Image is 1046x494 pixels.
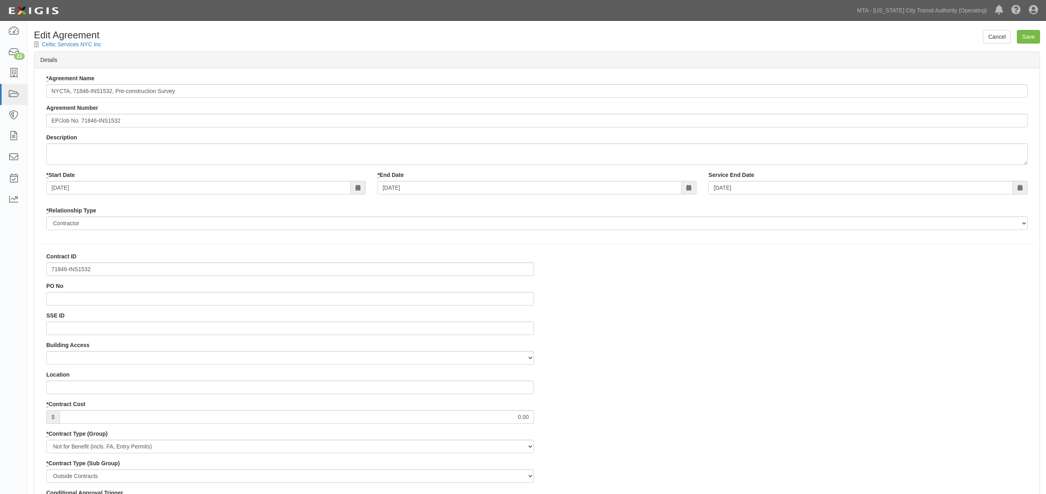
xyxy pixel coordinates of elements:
[42,41,101,48] a: Celtic Services NYC Inc
[46,171,75,179] label: Start Date
[34,52,1040,68] div: Details
[46,431,48,437] abbr: required
[46,311,65,319] label: SSE ID
[46,207,48,214] abbr: required
[1017,30,1040,44] input: Save
[46,133,77,141] label: Description
[46,341,89,349] label: Building Access
[14,53,25,60] div: 23
[46,410,59,424] span: $
[46,172,48,178] abbr: required
[46,282,63,290] label: PO No
[46,371,69,379] label: Location
[983,30,1011,44] a: Cancel
[46,460,48,466] abbr: required
[46,400,85,408] label: Contract Cost
[46,75,48,81] abbr: required
[708,171,754,179] label: Service End Date
[6,4,61,18] img: logo-5460c22ac91f19d4615b14bd174203de0afe785f0fc80cf4dbbc73dc1793850b.png
[46,74,95,82] label: Agreement Name
[46,104,98,112] label: Agreement Number
[46,252,76,260] label: Contract ID
[378,171,404,179] label: End Date
[46,430,108,438] label: Contract Type (Group)
[34,30,1040,40] h1: Edit Agreement
[378,181,682,194] input: MM/DD/YYYY
[378,172,380,178] abbr: required
[46,401,48,407] abbr: required
[46,206,96,214] label: Relationship Type
[708,181,1013,194] input: MM/DD/YYYY
[853,2,991,18] a: MTA - [US_STATE] City Transit Authority (Operating)
[46,181,351,194] input: MM/DD/YYYY
[46,459,120,467] label: Contract Type (Sub Group)
[1011,6,1021,15] i: Help Center - Complianz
